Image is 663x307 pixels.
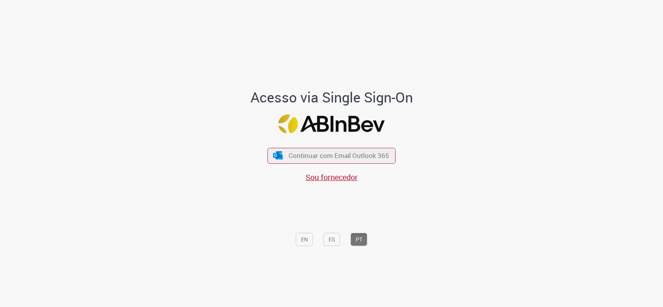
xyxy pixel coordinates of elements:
h1: Acesso via Single Sign-On [224,90,439,105]
span: Continuar com Email Outlook 365 [289,151,389,160]
button: EN [296,233,313,246]
button: ícone Azure/Microsoft 360 Continuar com Email Outlook 365 [268,147,396,163]
img: Logo ABInBev [278,114,385,134]
img: ícone Azure/Microsoft 360 [272,151,283,160]
button: ES [324,233,340,246]
button: PT [351,233,367,246]
a: Sou fornecedor [306,172,358,182]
